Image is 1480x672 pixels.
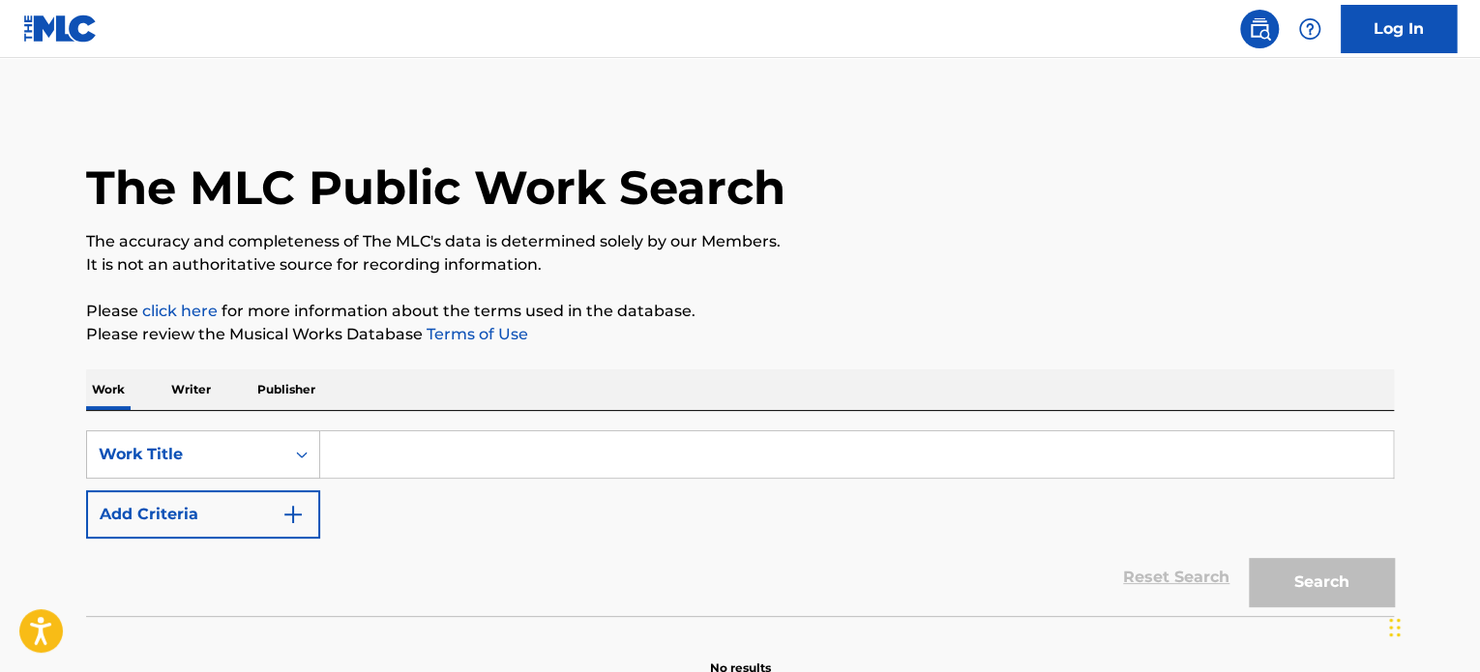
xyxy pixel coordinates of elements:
[99,443,273,466] div: Work Title
[86,230,1394,253] p: The accuracy and completeness of The MLC's data is determined solely by our Members.
[86,490,320,539] button: Add Criteria
[1298,17,1321,41] img: help
[1389,599,1401,657] div: Drag
[423,325,528,343] a: Terms of Use
[1341,5,1457,53] a: Log In
[281,503,305,526] img: 9d2ae6d4665cec9f34b9.svg
[23,15,98,43] img: MLC Logo
[165,369,217,410] p: Writer
[86,369,131,410] p: Work
[86,323,1394,346] p: Please review the Musical Works Database
[252,369,321,410] p: Publisher
[1248,17,1271,41] img: search
[1383,579,1480,672] iframe: Chat Widget
[86,159,785,217] h1: The MLC Public Work Search
[1240,10,1279,48] a: Public Search
[142,302,218,320] a: click here
[86,253,1394,277] p: It is not an authoritative source for recording information.
[86,430,1394,616] form: Search Form
[86,300,1394,323] p: Please for more information about the terms used in the database.
[1290,10,1329,48] div: Help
